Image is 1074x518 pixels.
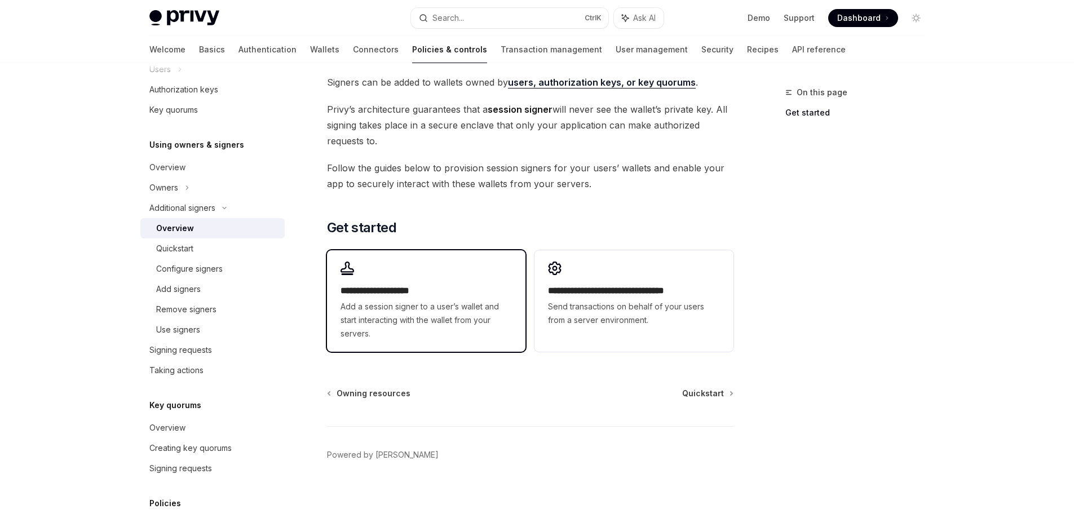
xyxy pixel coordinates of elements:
[156,282,201,296] div: Add signers
[907,9,925,27] button: Toggle dark mode
[792,36,846,63] a: API reference
[327,250,525,352] a: **** **** **** *****Add a session signer to a user’s wallet and start interacting with the wallet...
[149,441,232,455] div: Creating key quorums
[828,9,898,27] a: Dashboard
[199,36,225,63] a: Basics
[149,10,219,26] img: light logo
[633,12,656,24] span: Ask AI
[140,299,285,320] a: Remove signers
[327,219,396,237] span: Get started
[585,14,602,23] span: Ctrl K
[785,104,934,122] a: Get started
[149,421,185,435] div: Overview
[140,100,285,120] a: Key quorums
[140,157,285,178] a: Overview
[412,36,487,63] a: Policies & controls
[432,11,464,25] div: Search...
[747,36,779,63] a: Recipes
[797,86,847,99] span: On this page
[140,438,285,458] a: Creating key quorums
[501,36,602,63] a: Transaction management
[327,74,733,90] span: Signers can be added to wallets owned by .
[156,303,216,316] div: Remove signers
[682,388,732,399] a: Quickstart
[156,262,223,276] div: Configure signers
[156,323,200,337] div: Use signers
[140,238,285,259] a: Quickstart
[327,101,733,149] span: Privy’s architecture guarantees that a will never see the wallet’s private key. All signing takes...
[508,77,696,88] a: users, authorization keys, or key quorums
[784,12,815,24] a: Support
[149,497,181,510] h5: Policies
[140,360,285,380] a: Taking actions
[149,399,201,412] h5: Key quorums
[548,300,719,327] span: Send transactions on behalf of your users from a server environment.
[149,201,215,215] div: Additional signers
[140,320,285,340] a: Use signers
[140,218,285,238] a: Overview
[337,388,410,399] span: Owning resources
[149,138,244,152] h5: Using owners & signers
[238,36,297,63] a: Authentication
[149,462,212,475] div: Signing requests
[616,36,688,63] a: User management
[140,279,285,299] a: Add signers
[149,161,185,174] div: Overview
[149,103,198,117] div: Key quorums
[353,36,399,63] a: Connectors
[149,364,204,377] div: Taking actions
[140,79,285,100] a: Authorization keys
[682,388,724,399] span: Quickstart
[149,36,185,63] a: Welcome
[149,343,212,357] div: Signing requests
[701,36,733,63] a: Security
[328,388,410,399] a: Owning resources
[341,300,512,340] span: Add a session signer to a user’s wallet and start interacting with the wallet from your servers.
[837,12,881,24] span: Dashboard
[140,340,285,360] a: Signing requests
[748,12,770,24] a: Demo
[140,418,285,438] a: Overview
[411,8,608,28] button: Search...CtrlK
[156,242,193,255] div: Quickstart
[156,222,194,235] div: Overview
[327,449,439,461] a: Powered by [PERSON_NAME]
[149,181,178,194] div: Owners
[488,104,553,115] strong: session signer
[310,36,339,63] a: Wallets
[149,83,218,96] div: Authorization keys
[614,8,664,28] button: Ask AI
[140,259,285,279] a: Configure signers
[327,160,733,192] span: Follow the guides below to provision session signers for your users’ wallets and enable your app ...
[140,458,285,479] a: Signing requests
